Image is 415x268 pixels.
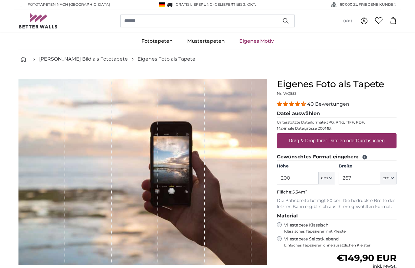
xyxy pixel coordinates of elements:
[321,175,328,181] span: cm
[307,101,349,107] span: 40 Bewertungen
[39,55,128,63] a: [PERSON_NAME] Bild als Fototapete
[337,252,397,263] span: €149,90 EUR
[284,222,391,234] label: Vliestapete Klassisch
[28,2,110,7] span: Fototapeten nach [GEOGRAPHIC_DATA]
[138,55,195,63] a: Eigenes Foto als Tapete
[232,33,281,49] a: Eigenes Motiv
[213,2,256,7] span: -
[176,2,213,7] span: GRATIS Lieferung!
[277,212,397,220] legend: Material
[277,101,307,107] span: 4.38 stars
[284,243,397,248] span: Einfaches Tapezieren ohne zusätzlichen Kleister
[319,172,335,184] button: cm
[338,15,357,26] button: (de)
[339,163,397,169] label: Breite
[277,120,397,125] p: Unterstützte Dateiformate JPG, PNG, TIFF, PDF.
[277,189,397,195] p: Fläche:
[277,153,397,161] legend: Gewünschtes Format eingeben:
[277,163,335,169] label: Höhe
[292,189,307,195] span: 5.34m²
[277,110,397,117] legend: Datei auswählen
[180,33,232,49] a: Mustertapeten
[18,13,58,28] img: Betterwalls
[277,79,397,90] h1: Eigenes Foto als Tapete
[284,229,391,234] span: Klassisches Tapezieren mit Kleister
[159,2,165,7] img: Deutschland
[277,126,397,131] p: Maximale Dateigrösse 200MB.
[215,2,256,7] span: Geliefert bis 2. Okt.
[277,91,297,96] span: Nr. WQ553
[383,175,390,181] span: cm
[18,49,397,69] nav: breadcrumbs
[277,198,397,210] p: Die Bahnbreite beträgt 50 cm. Die bedruckte Breite der letzten Bahn ergibt sich aus Ihrem gewählt...
[284,236,397,248] label: Vliestapete Selbstklebend
[134,33,180,49] a: Fototapeten
[380,172,397,184] button: cm
[340,2,397,7] span: 60'000 ZUFRIEDENE KUNDEN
